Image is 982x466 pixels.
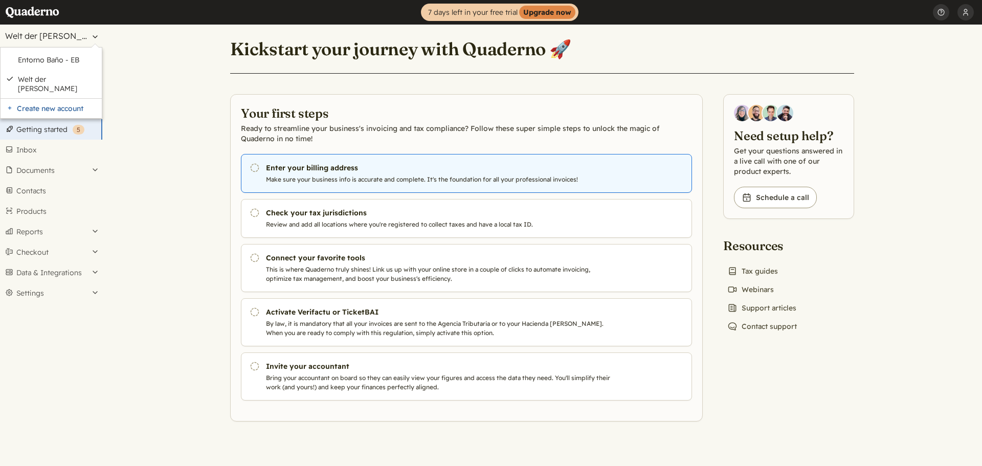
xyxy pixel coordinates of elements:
[241,352,692,401] a: Invite your accountant Bring your accountant on board so they can easily view your figures and ac...
[241,298,692,346] a: Activate Verifactu or TicketBAI By law, it is mandatory that all your invoices are sent to the Ag...
[734,105,750,121] img: Diana Carrasco, Account Executive at Quaderno
[519,6,575,19] strong: Upgrade now
[723,264,782,278] a: Tax guides
[723,282,778,297] a: Webinars
[241,199,692,238] a: Check your tax jurisdictions Review and add all locations where you're registered to collect taxe...
[266,208,615,218] h3: Check your tax jurisdictions
[748,105,765,121] img: Jairo Fumero, Account Executive at Quaderno
[241,123,692,144] p: Ready to streamline your business's invoicing and tax compliance? Follow these super simple steps...
[734,127,843,144] h2: Need setup help?
[266,361,615,371] h3: Invite your accountant
[1,99,102,118] a: Create new account
[18,55,97,64] a: Entorno Baño - EB
[230,38,571,60] h1: Kickstart your journey with Quaderno 🚀
[266,307,615,317] h3: Activate Verifactu or TicketBAI
[266,373,615,392] p: Bring your accountant on board so they can easily view your figures and access the data they need...
[266,319,615,338] p: By law, it is mandatory that all your invoices are sent to the Agencia Tributaria or to your Haci...
[77,126,80,134] span: 5
[266,220,615,229] p: Review and add all locations where you're registered to collect taxes and have a local tax ID.
[723,301,800,315] a: Support articles
[763,105,779,121] img: Ivo Oltmans, Business Developer at Quaderno
[723,319,801,334] a: Contact support
[734,146,843,176] p: Get your questions answered in a live call with one of our product experts.
[266,265,615,283] p: This is where Quaderno truly shines! Link us up with your online store in a couple of clicks to a...
[241,105,692,121] h2: Your first steps
[266,175,615,184] p: Make sure your business info is accurate and complete. It's the foundation for all your professio...
[723,237,801,254] h2: Resources
[18,75,97,93] a: Welt der [PERSON_NAME]
[241,244,692,292] a: Connect your favorite tools This is where Quaderno truly shines! Link us up with your online stor...
[421,4,578,21] a: 7 days left in your free trialUpgrade now
[266,163,615,173] h3: Enter your billing address
[266,253,615,263] h3: Connect your favorite tools
[734,187,817,208] a: Schedule a call
[241,154,692,193] a: Enter your billing address Make sure your business info is accurate and complete. It's the founda...
[777,105,793,121] img: Javier Rubio, DevRel at Quaderno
